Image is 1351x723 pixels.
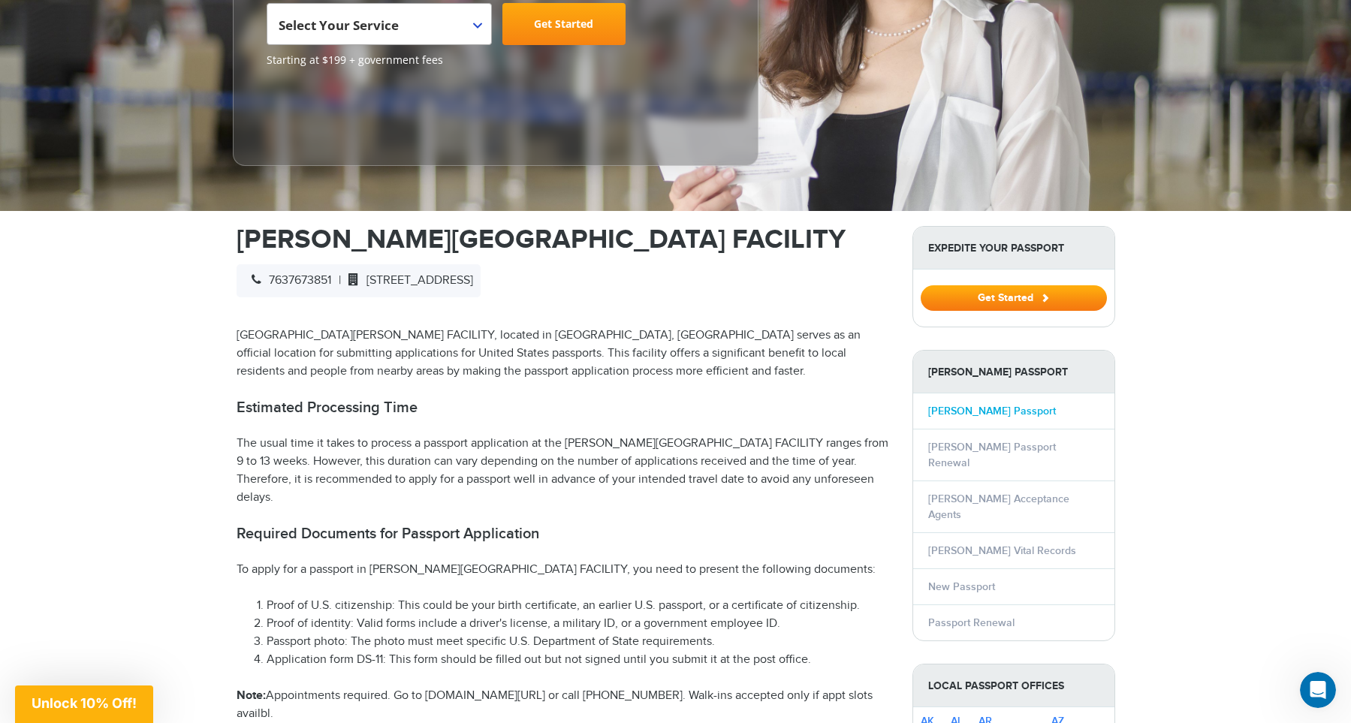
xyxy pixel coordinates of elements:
[921,291,1107,303] a: Get Started
[237,264,481,297] div: |
[237,688,266,703] strong: Note:
[913,664,1114,707] strong: Local Passport Offices
[341,273,473,288] span: [STREET_ADDRESS]
[279,9,476,51] span: Select Your Service
[928,544,1076,557] a: [PERSON_NAME] Vital Records
[279,17,399,34] span: Select Your Service
[267,615,890,633] li: Proof of identity: Valid forms include a driver's license, a military ID, or a government employe...
[1300,672,1336,708] iframe: Intercom live chat
[928,405,1056,417] a: [PERSON_NAME] Passport
[237,327,890,381] p: [GEOGRAPHIC_DATA][PERSON_NAME] FACILITY, located in [GEOGRAPHIC_DATA], [GEOGRAPHIC_DATA] serves a...
[267,3,492,45] span: Select Your Service
[928,441,1056,469] a: [PERSON_NAME] Passport Renewal
[267,75,379,150] iframe: Customer reviews powered by Trustpilot
[244,273,331,288] span: 7637673851
[267,633,890,651] li: Passport photo: The photo must meet specific U.S. Department of State requirements.
[32,695,137,711] span: Unlock 10% Off!
[928,493,1069,521] a: [PERSON_NAME] Acceptance Agents
[928,616,1015,629] a: Passport Renewal
[921,285,1107,311] button: Get Started
[237,687,890,723] p: Appointments required. Go to [DOMAIN_NAME][URL] or call [PHONE_NUMBER]. Walk-ins accepted only if...
[502,3,626,45] a: Get Started
[913,227,1114,270] strong: Expedite Your Passport
[928,580,995,593] a: New Passport
[237,399,890,417] h2: Estimated Processing Time
[267,651,890,669] li: Application form DS-11: This form should be filled out but not signed until you submit it at the ...
[237,226,890,253] h1: [PERSON_NAME][GEOGRAPHIC_DATA] FACILITY
[237,525,890,543] h2: Required Documents for Passport Application
[267,53,725,68] span: Starting at $199 + government fees
[267,597,890,615] li: Proof of U.S. citizenship: This could be your birth certificate, an earlier U.S. passport, or a c...
[237,561,890,579] p: To apply for a passport in [PERSON_NAME][GEOGRAPHIC_DATA] FACILITY, you need to present the follo...
[237,435,890,507] p: The usual time it takes to process a passport application at the [PERSON_NAME][GEOGRAPHIC_DATA] F...
[913,351,1114,393] strong: [PERSON_NAME] Passport
[15,685,153,723] div: Unlock 10% Off!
